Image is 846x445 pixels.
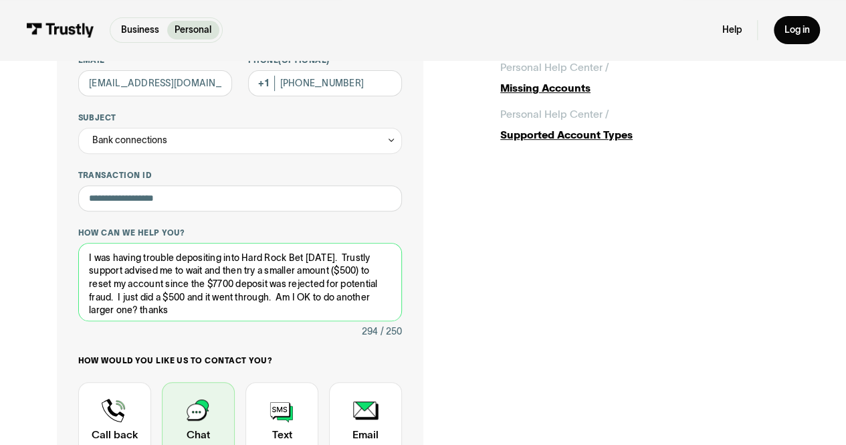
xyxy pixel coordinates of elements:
input: alex@mail.com [78,70,233,96]
div: Log in [784,24,809,36]
p: Business [121,23,159,37]
label: Transaction ID [78,170,403,181]
div: / 250 [381,324,402,339]
a: Personal [167,21,219,39]
label: Subject [78,112,403,123]
a: Personal Help Center /Supported Account Types [500,106,789,143]
label: How can we help you? [78,228,403,238]
div: Personal Help Center / [500,106,609,122]
div: Supported Account Types [500,127,789,143]
a: Business [113,21,167,39]
div: Personal Help Center / [500,60,609,75]
a: Log in [774,16,820,43]
input: (555) 555-5555 [248,70,403,96]
div: Bank connections [92,132,167,148]
a: Personal Help Center /Missing Accounts [500,60,789,96]
div: Missing Accounts [500,80,789,96]
p: Personal [175,23,211,37]
label: How would you like us to contact you? [78,355,403,366]
div: 294 [362,324,378,339]
a: Help [722,24,742,36]
span: (Optional) [278,56,330,64]
img: Trustly Logo [26,23,94,37]
div: Bank connections [78,128,403,154]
